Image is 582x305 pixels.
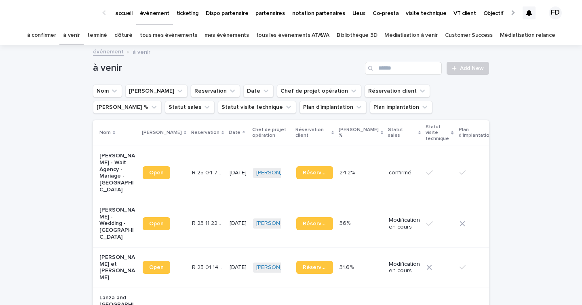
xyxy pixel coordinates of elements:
[218,101,296,114] button: Statut visite technique
[296,261,333,274] a: Réservation
[303,221,327,227] span: Réservation
[149,265,164,270] span: Open
[296,166,333,179] a: Réservation
[63,26,80,45] a: à venir
[143,217,170,230] a: Open
[339,168,356,176] p: 24.2%
[93,200,552,247] tr: [PERSON_NAME] - Wedding - [GEOGRAPHIC_DATA]OpenR 23 11 2202R 23 11 2202 [DATE][PERSON_NAME] Réser...
[389,217,420,231] p: Modification en cours
[256,220,300,227] a: [PERSON_NAME]
[149,170,164,176] span: Open
[191,85,240,97] button: Reservation
[16,5,95,21] img: Ls34BcGeRexTGTNfXpUC
[389,261,420,275] p: Modification en cours
[230,264,247,271] p: [DATE]
[143,166,170,179] a: Open
[230,220,247,227] p: [DATE]
[165,101,215,114] button: Statut sales
[93,101,162,114] button: Marge %
[243,85,274,97] button: Date
[549,6,562,19] div: FD
[93,47,124,56] a: événement
[365,85,430,97] button: Réservation client
[459,125,492,140] p: Plan d'implantation
[93,85,122,97] button: Nom
[426,123,449,143] p: Statut visite technique
[140,26,197,45] a: tous mes événements
[296,217,333,230] a: Réservation
[277,85,361,97] button: Chef de projet opération
[99,207,136,241] p: [PERSON_NAME] - Wedding - [GEOGRAPHIC_DATA]
[370,101,432,114] button: Plan implantation
[125,85,188,97] button: Lien Stacker
[143,261,170,274] a: Open
[114,26,133,45] a: clôturé
[230,169,247,176] p: [DATE]
[205,26,249,45] a: mes événements
[99,254,136,281] p: [PERSON_NAME] et [PERSON_NAME]
[191,128,219,137] p: Reservation
[445,26,493,45] a: Customer Success
[256,169,300,176] a: [PERSON_NAME]
[339,125,379,140] p: [PERSON_NAME] %
[192,218,225,227] p: R 23 11 2202
[339,218,352,227] p: 36%
[384,26,438,45] a: Médiatisation à venir
[93,62,362,74] h1: à venir
[27,26,56,45] a: à confirmer
[365,62,442,75] input: Search
[192,168,225,176] p: R 25 04 782
[388,125,416,140] p: Statut sales
[299,101,367,114] button: Plan d'implantation
[252,125,291,140] p: Chef de projet opération
[337,26,377,45] a: Bibliothèque 3D
[93,247,552,288] tr: [PERSON_NAME] et [PERSON_NAME]OpenR 25 01 1439R 25 01 1439 [DATE][PERSON_NAME] Réservation31.6%31...
[339,263,355,271] p: 31.6%
[256,264,300,271] a: [PERSON_NAME]
[99,152,136,193] p: [PERSON_NAME] - Wait Agency - Mariage - [GEOGRAPHIC_DATA]
[500,26,555,45] a: Médiatisation relance
[93,146,552,200] tr: [PERSON_NAME] - Wait Agency - Mariage - [GEOGRAPHIC_DATA]OpenR 25 04 782R 25 04 782 [DATE][PERSON...
[87,26,107,45] a: terminé
[295,125,329,140] p: Réservation client
[229,128,240,137] p: Date
[303,170,327,176] span: Réservation
[460,66,484,71] span: Add New
[99,128,111,137] p: Nom
[133,47,150,56] p: à venir
[256,26,329,45] a: tous les événements ATAWA
[447,62,489,75] a: Add New
[389,169,420,176] p: confirmé
[192,263,225,271] p: R 25 01 1439
[303,265,327,270] span: Réservation
[142,128,182,137] p: [PERSON_NAME]
[149,221,164,227] span: Open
